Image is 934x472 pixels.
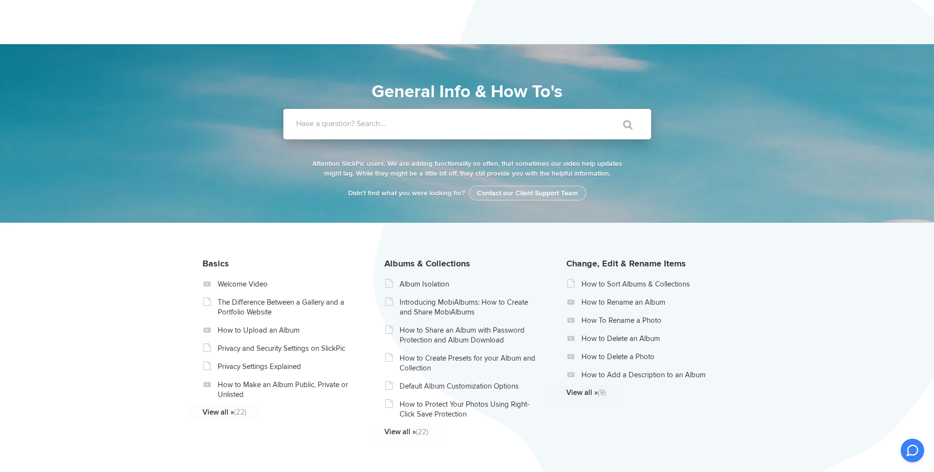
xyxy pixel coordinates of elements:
[218,380,356,399] a: How to Make an Album Public, Private or Unlisted
[469,185,586,201] a: Contact our Client Support Team
[218,343,356,353] a: Privacy and Security Settings on SlickPic
[384,258,470,269] a: Albums & Collections
[384,427,523,437] a: View all »(22)
[400,279,538,289] a: Album Isolation
[400,399,538,419] a: How to Protect Your Photos Using Right-Click Save Protection
[218,297,356,317] a: The Difference Between a Gallery and a Portfolio Website
[581,279,720,289] a: How to Sort Albums & Collections
[581,297,720,307] a: How to Rename an Album
[400,353,538,373] a: How to Create Presets for your Album and Collection
[400,297,538,317] a: Introducing MobiAlbums: How to Create and Share MobiAlbums
[581,334,720,343] a: How to Delete an Album
[218,279,356,289] a: Welcome Video
[239,79,695,105] h1: General Info & How To's
[296,119,664,129] label: Have a question? Search...
[566,388,705,397] a: View all »(9)
[581,315,720,325] a: How To Rename a Photo
[202,407,341,417] a: View all »(22)
[202,258,229,269] a: Basics
[218,362,356,371] a: Privacy Settings Explained
[310,188,624,198] p: Didn't find what you were looking for?
[400,381,538,391] a: Default Album Customization Options
[581,370,720,380] a: How to Add a Description to an Album
[581,352,720,362] a: How to Delete a Photo
[310,159,624,179] p: Attention SlickPic users. We are adding functionality so often, that sometimes our video help upd...
[603,113,644,136] input: 
[218,325,356,335] a: How to Upload an Album
[566,258,686,269] a: Change, Edit & Rename Items
[400,325,538,345] a: How to Share an Album with Password Protection and Album Download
